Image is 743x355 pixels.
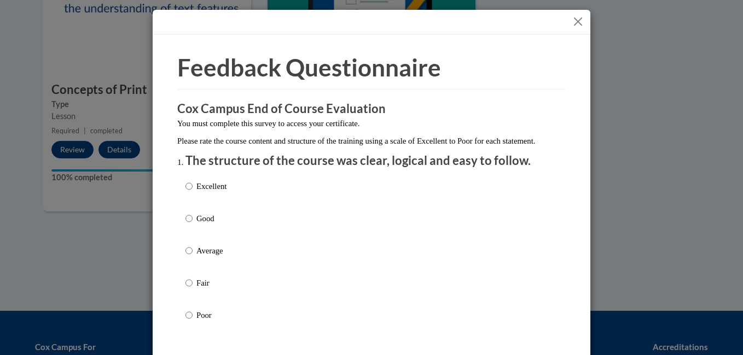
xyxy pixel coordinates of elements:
p: Excellent [196,180,227,192]
h3: Cox Campus End of Course Evaluation [177,100,566,117]
p: Poor [196,309,227,321]
p: Fair [196,277,227,289]
input: Poor [185,309,193,321]
p: Average [196,245,227,257]
span: Feedback Questionnaire [177,53,441,81]
p: Please rate the course content and structure of the training using a scale of Excellent to Poor f... [177,135,566,147]
input: Fair [185,277,193,289]
input: Excellent [185,180,193,192]
input: Average [185,245,193,257]
button: Close [571,15,585,28]
p: You must complete this survey to access your certificate. [177,117,566,129]
input: Good [185,212,193,224]
p: The structure of the course was clear, logical and easy to follow. [185,152,558,169]
p: Good [196,212,227,224]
